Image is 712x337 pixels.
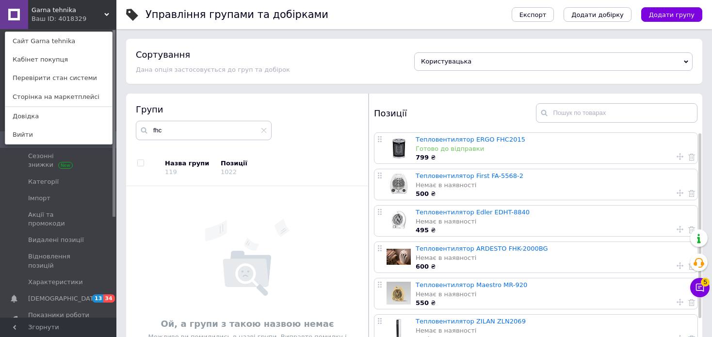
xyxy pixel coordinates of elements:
[416,262,693,271] div: ₴
[536,103,698,123] input: Пошук по товарах
[136,121,272,140] input: Пошук по групах
[136,49,190,60] h4: Сортування
[165,159,213,168] div: Назва групи
[221,168,237,176] div: 1022
[28,177,59,186] span: Категорії
[165,168,177,176] div: 119
[5,107,112,126] a: Довідка
[416,209,530,216] a: Тепловентилятор Edler EDHT-8840
[688,225,695,234] a: Видалити товар
[5,126,112,144] a: Вийти
[416,181,693,190] div: Немає в наявності
[32,6,104,15] span: Garna tehnika
[416,254,693,262] div: Немає в наявності
[416,153,693,162] div: ₴
[690,278,710,297] button: Чат з покупцем5
[688,261,695,270] a: Видалити товар
[28,278,83,287] span: Характеристики
[5,50,112,69] a: Кабінет покупця
[416,190,429,197] b: 500
[92,294,103,303] span: 13
[103,294,114,303] span: 34
[131,318,364,330] div: Ой, а групи з такою назвою немає
[688,298,695,306] a: Видалити товар
[28,152,90,169] span: Сезонні знижки
[416,290,693,299] div: Немає в наявності
[688,152,695,161] a: Видалити товар
[28,294,100,303] span: [DEMOGRAPHIC_DATA]
[32,15,72,23] div: Ваш ID: 4018329
[416,144,693,153] div: Готово до відправки
[512,7,554,22] button: Експорт
[416,226,693,235] div: ₴
[416,299,429,306] b: 550
[416,299,693,307] div: ₴
[136,66,290,73] span: Дана опція застосовується до груп та добірок
[649,11,695,18] span: Додати групу
[416,263,429,270] b: 600
[416,326,693,335] div: Немає в наявності
[416,318,526,325] a: Тепловентилятор ZILAN ZLN2069
[688,189,695,197] a: Видалити товар
[28,236,84,244] span: Видалені позиції
[416,172,523,179] a: Тепловентилятор First FA-5568-2
[374,103,536,123] div: Позиції
[5,88,112,106] a: Сторінка на маркетплейсі
[136,103,359,115] div: Групи
[416,281,527,289] a: Тепловентилятор Maestro MR-920
[416,154,429,161] b: 799
[564,7,631,22] button: Додати добірку
[5,32,112,50] a: Сайт Garna tehnika
[5,69,112,87] a: Перевірити стан системи
[28,210,90,228] span: Акції та промокоди
[416,217,693,226] div: Немає в наявності
[416,226,429,234] b: 495
[28,194,50,203] span: Імпорт
[416,190,693,198] div: ₴
[421,58,471,65] span: Користувацька
[701,278,710,287] span: 5
[416,136,525,143] a: Тепловентилятор ERGO FHC2015
[28,311,90,328] span: Показники роботи компанії
[571,11,624,18] span: Додати добірку
[416,245,548,252] a: Тепловентилятор ARDESTO FHK-2000BG
[146,9,328,20] h1: Управління групами та добірками
[641,7,702,22] button: Додати групу
[28,252,90,270] span: Відновлення позицій
[519,11,547,18] span: Експорт
[221,159,303,168] div: Позиції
